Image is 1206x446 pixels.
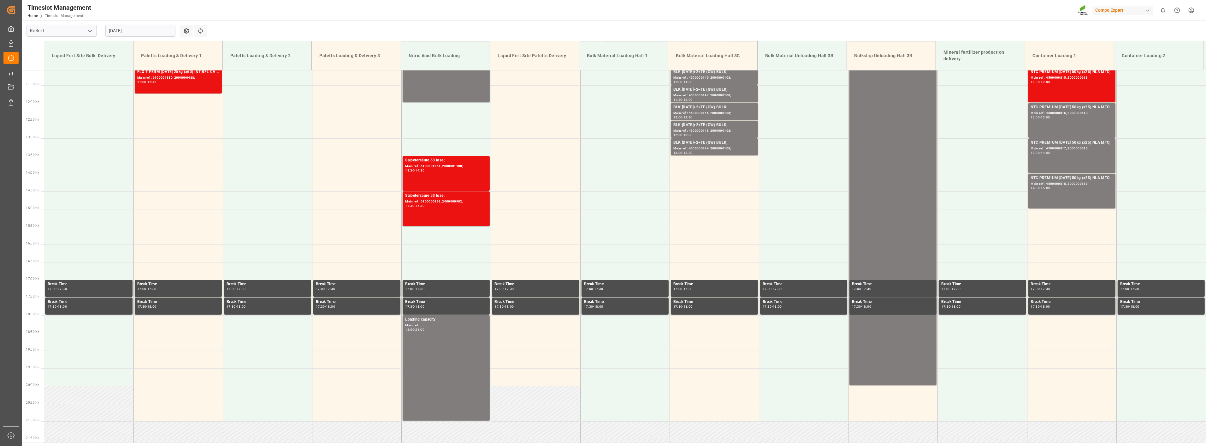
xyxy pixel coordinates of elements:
[673,104,755,111] div: BLK [DATE]+2+TE (GW) BULK;
[26,224,39,227] span: 15:30 Hr
[852,299,934,305] div: Break Time
[237,287,246,290] div: 17:30
[584,299,666,305] div: Break Time
[683,305,693,308] div: 18:00
[1093,6,1153,15] div: Compo Expert
[494,281,576,287] div: Break Time
[1120,299,1202,305] div: Break Time
[852,50,931,62] div: Bulkship Unloading Hall 3B
[862,305,871,308] div: 18:00
[1031,187,1040,190] div: 14:00
[683,98,683,101] div: -
[146,81,147,83] div: -
[1031,287,1040,290] div: 17:00
[861,305,862,308] div: -
[405,169,414,172] div: 13:30
[26,401,39,404] span: 20:30 Hr
[862,287,871,290] div: 17:30
[26,295,39,298] span: 17:30 Hr
[763,305,772,308] div: 17:30
[415,305,424,308] div: 18:00
[941,287,950,290] div: 17:00
[1120,281,1202,287] div: Break Time
[316,287,325,290] div: 17:00
[326,287,335,290] div: 17:30
[852,287,861,290] div: 17:00
[673,140,755,146] div: BLK [DATE]+2+TE (GW) BULK;
[584,281,666,287] div: Break Time
[1041,287,1050,290] div: 17:30
[584,287,593,290] div: 17:00
[950,287,951,290] div: -
[236,287,237,290] div: -
[1041,116,1050,119] div: 13:00
[316,299,398,305] div: Break Time
[1031,69,1113,75] div: NTC PREMIUM [DATE] 50kg (x25) NLA MTO;
[405,193,487,199] div: Salpetersäure 53 lose;
[147,305,157,308] div: 18:00
[26,206,39,210] span: 15:00 Hr
[1040,305,1041,308] div: -
[27,3,91,12] div: Timeslot Management
[237,305,246,308] div: 18:00
[1031,146,1113,151] div: Main ref : 4500000817, 2000000613;
[950,305,951,308] div: -
[1093,4,1156,16] button: Compo Expert
[26,419,39,422] span: 21:00 Hr
[1031,281,1113,287] div: Break Time
[773,287,782,290] div: 17:30
[593,305,594,308] div: -
[26,436,39,440] span: 21:30 Hr
[26,153,39,157] span: 13:30 Hr
[26,136,39,139] span: 13:00 Hr
[673,122,755,128] div: BLK [DATE]+2+TE (GW) BULK;
[405,287,414,290] div: 17:00
[1129,287,1130,290] div: -
[405,299,487,305] div: Break Time
[494,299,576,305] div: Break Time
[137,69,219,75] div: FLO T PERM [DATE] 25kg (x60) INT;BFL CA SL 20L (x48) ES,PT;FLO T Turf 20-5-8 25kg (x42) INT;BC PL...
[584,50,663,62] div: Bulk Material Loading Hall 1
[673,281,755,287] div: Break Time
[504,287,505,290] div: -
[683,116,683,119] div: -
[1031,299,1113,305] div: Break Time
[584,305,593,308] div: 17:30
[26,171,39,174] span: 14:00 Hr
[405,316,487,323] div: Loading capacity
[146,305,147,308] div: -
[1031,181,1113,187] div: Main ref : 4500000818, 2000000613;
[951,305,961,308] div: 18:00
[1040,116,1041,119] div: -
[673,305,683,308] div: 17:30
[405,323,487,328] div: Main ref : ,
[1031,175,1113,181] div: NTC PREMIUM [DATE] 50kg (x25) NLA MTO;
[1041,81,1050,83] div: 12:00
[26,365,39,369] span: 19:30 Hr
[852,305,861,308] div: 17:30
[49,50,128,62] div: Liquid Fert Site Bulk Delivery
[316,305,325,308] div: 17:30
[683,151,683,154] div: -
[228,50,307,62] div: Paletts Loading & Delivery 2
[1031,305,1040,308] div: 17:30
[26,189,39,192] span: 14:30 Hr
[137,75,219,81] div: Main ref : 6100001380, 2000000488;
[673,116,683,119] div: 12:00
[26,259,39,263] span: 16:30 Hr
[147,287,157,290] div: 17:30
[414,328,415,331] div: -
[1120,305,1129,308] div: 17:30
[57,287,58,290] div: -
[673,134,683,136] div: 12:30
[763,281,845,287] div: Break Time
[405,305,414,308] div: 17:30
[1078,5,1088,16] img: Screenshot%202023-09-29%20at%2010.02.21.png_1712312052.png
[772,287,773,290] div: -
[1031,140,1113,146] div: NTC PREMIUM [DATE] 50kg (x25) NLA MTO;
[137,281,219,287] div: Break Time
[227,299,309,305] div: Break Time
[137,299,219,305] div: Break Time
[1040,151,1041,154] div: -
[673,128,755,134] div: Main ref : 4500000148, 2000000108;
